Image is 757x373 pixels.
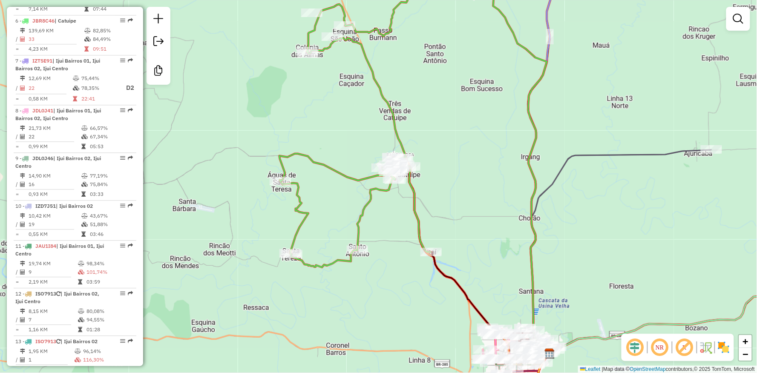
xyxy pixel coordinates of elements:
[92,35,133,43] td: 84,49%
[32,17,55,24] span: JBR8C46
[15,180,20,189] td: /
[81,232,86,237] i: Tempo total em rota
[28,212,81,220] td: 10,42 KM
[28,316,78,324] td: 7
[89,190,132,198] td: 03:33
[20,134,25,139] i: Total de Atividades
[73,86,79,91] i: % de utilização da cubagem
[717,341,731,354] img: Exibir/Ocultar setores
[78,309,84,314] i: % de utilização do peso
[86,278,133,286] td: 03:59
[578,366,757,373] div: Map data © contributors,© 2025 TomTom, Microsoft
[20,317,25,322] i: Total de Atividades
[89,230,132,238] td: 03:46
[81,95,117,103] td: 22:41
[150,10,167,29] a: Nova sessão e pesquisa
[120,155,125,161] em: Opções
[60,338,98,344] span: | Ijui Bairros 02
[743,349,748,359] span: −
[28,172,81,180] td: 14,90 KM
[15,132,20,141] td: /
[128,291,133,296] em: Rota exportada
[15,57,100,72] span: | Ijui Bairros 01, Ijui Bairros 02, Ijui Centro
[20,126,25,131] i: Distância Total
[86,325,132,334] td: 01:28
[83,347,132,356] td: 96,14%
[128,58,133,63] em: Rota exportada
[28,268,78,276] td: 9
[120,339,125,344] em: Opções
[56,339,60,344] i: Veículo já utilizado nesta sessão
[20,222,25,227] i: Total de Atividades
[78,317,84,322] i: % de utilização da cubagem
[15,35,20,43] td: /
[73,96,77,101] i: Tempo total em rota
[118,83,134,93] p: D2
[15,57,100,72] span: 7 -
[15,107,101,121] span: | Ijui Bairros 01, Ijui Bairros 02, Ijui Centro
[32,57,52,64] span: IZT5E91
[20,37,25,42] i: Total de Atividades
[81,83,117,93] td: 78,35%
[73,76,79,81] i: % de utilização do peso
[15,278,20,286] td: =
[15,17,76,24] span: 6 -
[15,95,20,103] td: =
[92,45,133,53] td: 09:51
[128,155,133,161] em: Rota exportada
[84,6,89,11] i: Tempo total em rota
[56,291,60,296] i: Veículo já utilizado nesta sessão
[28,220,81,229] td: 19
[15,83,20,93] td: /
[15,203,93,209] span: 10 -
[86,259,133,268] td: 98,34%
[602,366,603,372] span: |
[28,278,78,286] td: 2,19 KM
[83,356,132,364] td: 116,30%
[89,124,132,132] td: 66,57%
[544,348,555,359] img: UNIAO
[15,325,20,334] td: =
[743,336,748,347] span: +
[84,28,91,33] i: % de utilização do peso
[28,325,78,334] td: 1,16 KM
[20,86,25,91] i: Total de Atividades
[78,327,82,332] i: Tempo total em rota
[150,62,167,81] a: Criar modelo
[89,220,132,229] td: 51,88%
[78,279,82,284] i: Tempo total em rota
[81,182,88,187] i: % de utilização da cubagem
[28,35,84,43] td: 33
[28,190,81,198] td: 0,93 KM
[89,172,132,180] td: 77,19%
[28,347,74,356] td: 1,95 KM
[730,10,747,27] a: Exibir filtros
[15,155,101,169] span: 9 -
[28,180,81,189] td: 16
[81,74,117,83] td: 75,44%
[580,366,601,372] a: Leaflet
[20,28,25,33] i: Distância Total
[15,243,104,257] span: | Ijui Bairros 01, Ijui Centro
[15,338,98,344] span: 13 -
[15,5,20,13] td: =
[81,126,88,131] i: % de utilização do peso
[739,348,752,361] a: Zoom out
[32,107,53,114] span: JDL0J41
[92,5,133,13] td: 07:44
[28,5,84,13] td: 7,14 KM
[28,132,81,141] td: 22
[15,190,20,198] td: =
[15,107,101,121] span: 8 -
[15,268,20,276] td: /
[28,259,78,268] td: 19,74 KM
[28,83,72,93] td: 22
[739,335,752,348] a: Zoom in
[28,230,81,238] td: 0,55 KM
[625,337,645,358] span: Ocultar deslocamento
[128,203,133,208] em: Rota exportada
[35,338,56,344] span: ISO7913
[128,108,133,113] em: Rota exportada
[128,18,133,23] em: Rota exportada
[128,243,133,248] em: Rota exportada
